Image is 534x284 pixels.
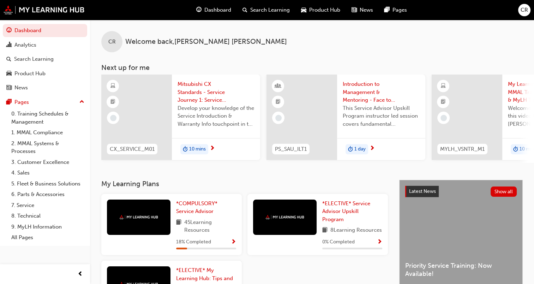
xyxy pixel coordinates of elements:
span: car-icon [301,6,306,14]
span: search-icon [6,56,11,63]
a: 8. Technical [8,211,87,221]
div: Product Hub [14,70,46,78]
span: CR [521,6,528,14]
img: mmal [4,5,85,14]
span: learningRecordVerb_NONE-icon [275,115,282,121]
span: 45 Learning Resources [184,218,236,234]
span: booktick-icon [276,97,281,107]
a: 1. MMAL Compliance [8,127,87,138]
span: learningResourceType_ELEARNING-icon [110,82,115,91]
span: book-icon [176,218,181,234]
span: Dashboard [204,6,231,14]
button: Pages [3,96,87,109]
span: Product Hub [309,6,340,14]
a: 9. MyLH Information [8,221,87,232]
div: Search Learning [14,55,54,63]
span: up-icon [79,97,84,107]
span: Mitsubishi CX Standards - Service Journey 1: Service Introduction & Warranty Info [178,80,254,104]
button: Show Progress [231,238,236,247]
span: learningRecordVerb_NONE-icon [440,115,447,121]
span: News [360,6,373,14]
span: PS_SAU_ILT1 [275,145,307,153]
a: news-iconNews [346,3,379,17]
span: Show Progress [377,239,382,245]
a: search-iconSearch Learning [237,3,295,17]
div: Analytics [14,41,36,49]
a: Product Hub [3,67,87,80]
span: booktick-icon [441,97,446,107]
span: 1 day [354,145,366,153]
span: news-icon [352,6,357,14]
a: 4. Sales [8,167,87,178]
a: 0. Training Schedules & Management [8,108,87,127]
span: Welcome back , [PERSON_NAME] [PERSON_NAME] [125,38,287,46]
span: prev-icon [78,270,83,279]
span: CX_SERVICE_M01 [110,145,155,153]
img: mmal [119,215,158,219]
span: next-icon [370,146,375,152]
span: Introduction to Management & Mentoring - Face to Face Instructor Led Training (Service Advisor Up... [343,80,420,104]
button: Show all [491,187,517,197]
span: learningResourceType_ELEARNING-icon [441,82,446,91]
span: chart-icon [6,42,12,48]
span: Search Learning [250,6,290,14]
a: News [3,81,87,94]
div: Pages [14,98,29,106]
span: *COMPULSORY* Service Advisor [176,200,217,215]
a: guage-iconDashboard [191,3,237,17]
span: MYLH_VSNTR_M1 [440,145,485,153]
a: All Pages [8,232,87,243]
h3: My Learning Plans [101,180,388,188]
div: News [14,84,28,92]
span: 8 Learning Resources [330,226,382,235]
img: mmal [265,215,304,219]
a: car-iconProduct Hub [295,3,346,17]
span: duration-icon [183,145,188,154]
a: 3. Customer Excellence [8,157,87,168]
h3: Next up for me [90,64,534,72]
a: pages-iconPages [379,3,413,17]
span: pages-icon [6,99,12,106]
span: learningRecordVerb_NONE-icon [110,115,116,121]
a: 5. Fleet & Business Solutions [8,178,87,189]
span: Priority Service Training: Now Available! [405,262,517,278]
button: Show Progress [377,238,382,247]
a: *ELECTIVE* Service Advisor Upskill Program [322,200,382,224]
span: 0 % Completed [322,238,355,246]
span: news-icon [6,85,12,91]
a: Search Learning [3,53,87,66]
span: Show Progress [231,239,236,245]
span: pages-icon [384,6,390,14]
span: duration-icon [348,145,353,154]
button: DashboardAnalyticsSearch LearningProduct HubNews [3,23,87,96]
span: guage-icon [6,28,12,34]
span: book-icon [322,226,328,235]
span: learningResourceType_INSTRUCTOR_LED-icon [276,82,281,91]
span: booktick-icon [110,97,115,107]
a: 7. Service [8,200,87,211]
span: *ELECTIVE* Service Advisor Upskill Program [322,200,370,223]
a: *COMPULSORY* Service Advisor [176,200,236,215]
span: This Service Advisor Upskill Program instructor led session covers fundamental management styles ... [343,104,420,128]
button: CR [518,4,530,16]
a: CX_SERVICE_M01Mitsubishi CX Standards - Service Journey 1: Service Introduction & Warranty InfoDe... [101,75,260,160]
span: next-icon [210,146,215,152]
a: 2. MMAL Systems & Processes [8,138,87,157]
span: Latest News [409,188,436,194]
a: 6. Parts & Accessories [8,189,87,200]
span: Pages [392,6,407,14]
span: duration-icon [513,145,518,154]
a: Analytics [3,39,87,52]
a: Latest NewsShow all [405,186,517,197]
span: 18 % Completed [176,238,211,246]
span: 10 mins [189,145,206,153]
span: Develop your knowledge of the Service Introduction & Warranty Info touchpoint in the Customer Exc... [178,104,254,128]
span: search-icon [242,6,247,14]
span: car-icon [6,71,12,77]
a: PS_SAU_ILT1Introduction to Management & Mentoring - Face to Face Instructor Led Training (Service... [266,75,425,160]
span: CR [108,38,116,46]
a: Dashboard [3,24,87,37]
span: guage-icon [196,6,202,14]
